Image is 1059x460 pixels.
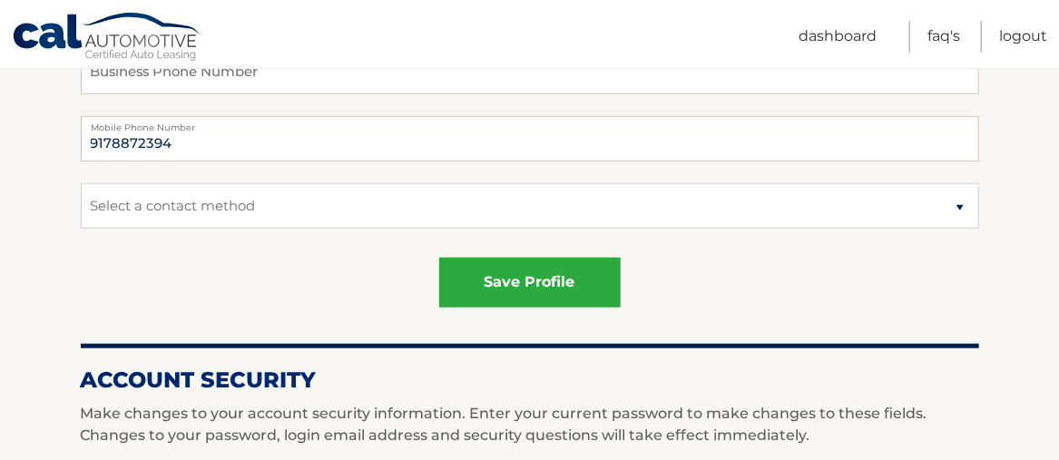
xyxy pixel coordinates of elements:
[927,21,960,53] a: FAQ's
[81,367,979,394] h2: Account Security
[81,116,979,161] input: Mobile Phone Number
[439,258,621,308] button: save profile
[81,49,979,94] input: Business Phone Number
[81,116,979,131] label: Mobile Phone Number
[999,21,1047,53] a: Logout
[799,21,877,53] a: Dashboard
[12,12,202,64] a: Cal Automotive
[81,403,979,446] p: Make changes to your account security information. Enter your current password to make changes to...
